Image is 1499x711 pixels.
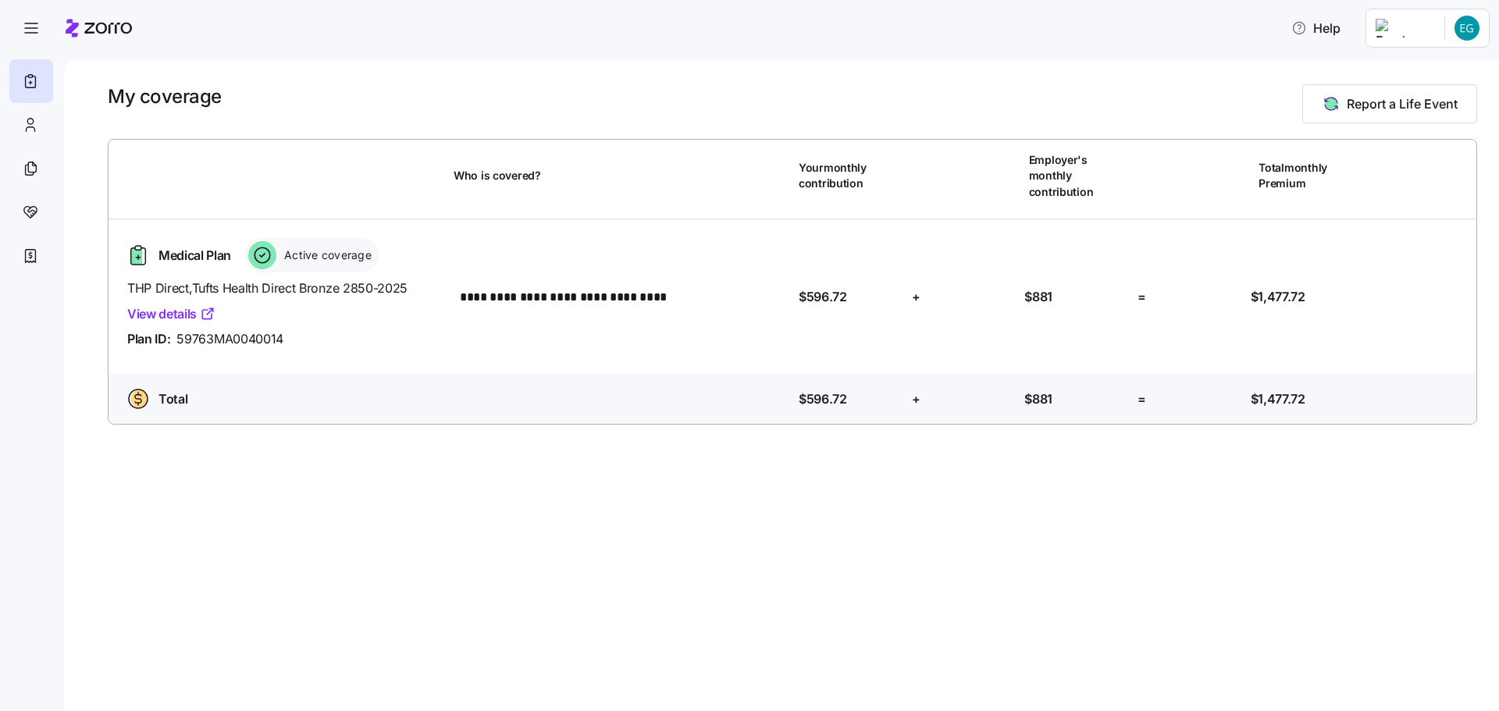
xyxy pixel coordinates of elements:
span: Total [158,389,187,409]
span: + [912,389,920,409]
span: 59763MA0040014 [176,329,283,349]
span: Report a Life Event [1347,94,1458,113]
button: Report a Life Event [1302,84,1477,123]
img: aa82ffb3186877c4d543c44a4421891c [1454,16,1479,41]
span: Total monthly Premium [1259,160,1361,192]
a: View details [127,304,215,324]
span: Who is covered? [454,168,541,183]
span: + [912,287,920,307]
span: $1,477.72 [1251,389,1305,409]
span: Employer's monthly contribution [1029,152,1131,200]
span: $1,477.72 [1251,287,1305,307]
span: Your monthly contribution [799,160,901,192]
span: = [1138,389,1146,409]
img: Employer logo [1376,19,1432,37]
span: = [1138,287,1146,307]
span: $596.72 [799,287,847,307]
span: Active coverage [280,247,372,263]
span: Plan ID: [127,329,170,349]
h1: My coverage [108,84,222,108]
span: $596.72 [799,389,847,409]
button: Help [1279,12,1353,44]
span: $881 [1024,389,1052,409]
span: Help [1291,19,1341,37]
span: $881 [1024,287,1052,307]
span: THP Direct , Tufts Health Direct Bronze 2850-2025 [127,279,441,298]
span: Medical Plan [158,246,231,265]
